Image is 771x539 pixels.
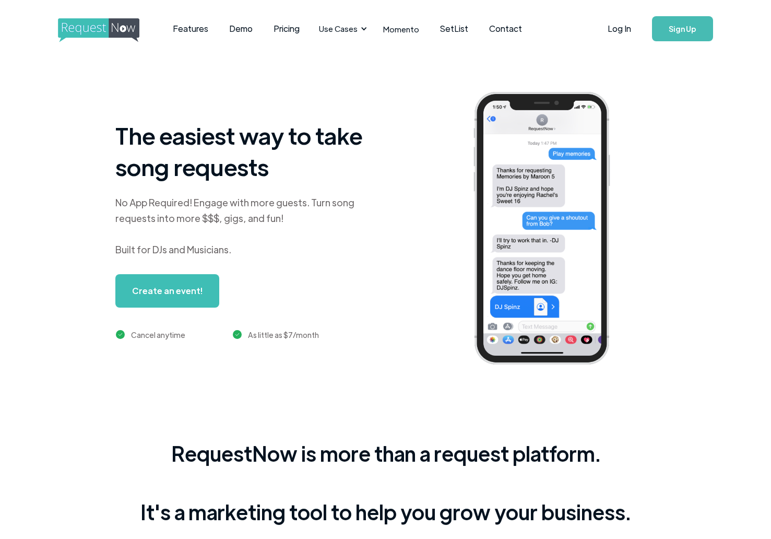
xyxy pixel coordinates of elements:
a: Momento [373,14,430,44]
img: iphone screenshot [461,85,638,376]
img: green checkmark [233,330,242,339]
img: green checkmark [116,330,125,339]
a: SetList [430,13,479,45]
a: Pricing [263,13,310,45]
a: Demo [219,13,263,45]
div: Cancel anytime [131,329,185,341]
a: home [58,18,136,39]
div: RequestNow is more than a request platform. It's a marketing tool to help you grow your business. [140,439,631,526]
div: As little as $7/month [248,329,319,341]
img: requestnow logo [58,18,159,42]
a: Contact [479,13,532,45]
div: Use Cases [319,23,358,34]
div: Use Cases [313,13,370,45]
h1: The easiest way to take song requests [115,120,376,182]
a: Features [162,13,219,45]
a: Sign Up [652,16,713,41]
a: Log In [597,10,642,47]
div: No App Required! Engage with more guests. Turn song requests into more $$$, gigs, and fun! Built ... [115,195,376,257]
a: Create an event! [115,274,219,308]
